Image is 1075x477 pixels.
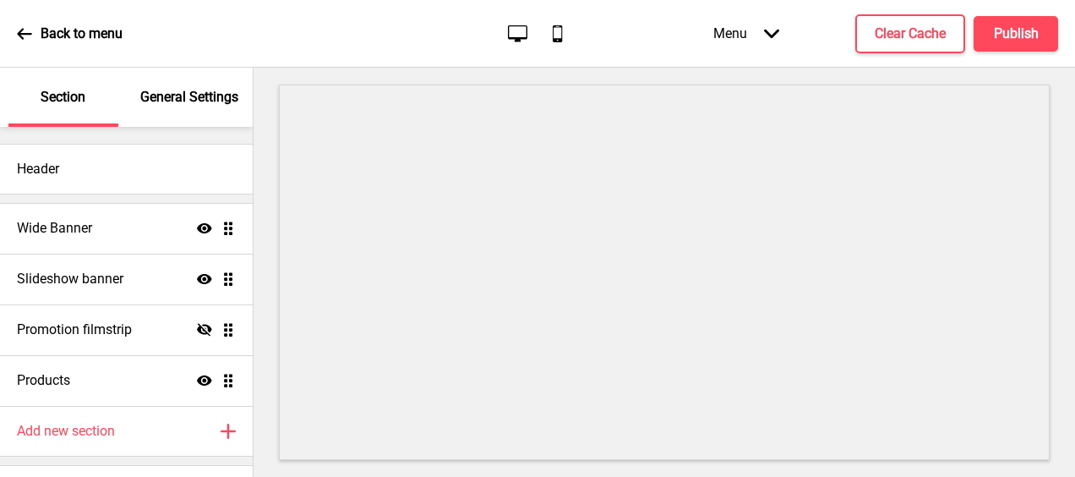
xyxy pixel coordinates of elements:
h4: Header [17,160,59,178]
h4: Slideshow banner [17,270,123,288]
p: Back to menu [41,25,123,43]
h4: Promotion filmstrip [17,321,132,339]
h4: Wide Banner [17,219,92,238]
button: Clear Cache [855,14,965,53]
div: Menu [696,8,796,58]
h4: Products [17,371,70,390]
h4: Publish [994,25,1039,43]
p: Section [41,88,85,107]
h4: Clear Cache [875,25,946,43]
a: Back to menu [17,11,123,57]
button: Publish [974,16,1058,52]
p: General Settings [140,88,238,107]
h4: Add new section [17,422,115,441]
